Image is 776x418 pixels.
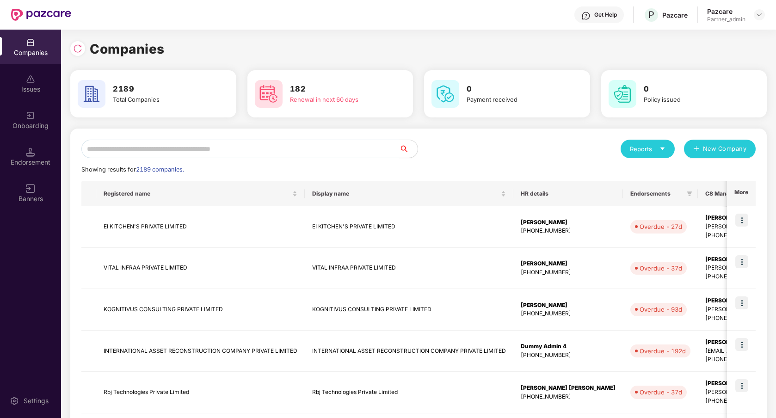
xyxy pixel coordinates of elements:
span: search [399,145,418,153]
div: [PHONE_NUMBER] [521,227,616,235]
h3: 182 [290,83,388,95]
img: svg+xml;base64,PHN2ZyBpZD0iSGVscC0zMngzMiIgeG1sbnM9Imh0dHA6Ly93d3cudzMub3JnLzIwMDAvc3ZnIiB3aWR0aD... [581,11,591,20]
div: Overdue - 37d [640,387,682,397]
td: Rbj Technologies Private Limited [305,372,513,413]
div: Payment received [467,95,565,104]
td: EI KITCHEN'S PRIVATE LIMITED [96,206,305,248]
span: Display name [312,190,499,197]
h3: 2189 [113,83,211,95]
div: Overdue - 192d [640,346,686,356]
div: [PHONE_NUMBER] [521,351,616,360]
img: icon [735,379,748,392]
div: [PHONE_NUMBER] [521,268,616,277]
td: INTERNATIONAL ASSET RECONSTRUCTION COMPANY PRIVATE LIMITED [305,331,513,372]
img: svg+xml;base64,PHN2ZyB4bWxucz0iaHR0cDovL3d3dy53My5vcmcvMjAwMC9zdmciIHdpZHRoPSI2MCIgaGVpZ2h0PSI2MC... [255,80,283,108]
div: Overdue - 27d [640,222,682,231]
button: plusNew Company [684,140,756,158]
h3: 0 [467,83,565,95]
td: Rbj Technologies Private Limited [96,372,305,413]
td: EI KITCHEN'S PRIVATE LIMITED [305,206,513,248]
div: Dummy Admin 4 [521,342,616,351]
img: New Pazcare Logo [11,9,71,21]
img: svg+xml;base64,PHN2ZyB3aWR0aD0iMTQuNSIgaGVpZ2h0PSIxNC41IiB2aWV3Qm94PSIwIDAgMTYgMTYiIGZpbGw9Im5vbm... [26,148,35,157]
span: Showing results for [81,166,184,173]
img: svg+xml;base64,PHN2ZyBpZD0iRHJvcGRvd24tMzJ4MzIiIHhtbG5zPSJodHRwOi8vd3d3LnczLm9yZy8yMDAwL3N2ZyIgd2... [756,11,763,18]
h1: Companies [90,39,165,59]
span: caret-down [659,146,665,152]
img: icon [735,296,748,309]
img: icon [735,338,748,351]
td: KOGNITIVUS CONSULTING PRIVATE LIMITED [96,289,305,331]
span: filter [687,191,692,197]
div: Partner_admin [707,16,745,23]
span: filter [685,188,694,199]
img: svg+xml;base64,PHN2ZyB4bWxucz0iaHR0cDovL3d3dy53My5vcmcvMjAwMC9zdmciIHdpZHRoPSI2MCIgaGVpZ2h0PSI2MC... [609,80,636,108]
div: Overdue - 93d [640,305,682,314]
button: search [399,140,418,158]
span: Endorsements [630,190,683,197]
div: Settings [21,396,51,406]
div: Policy issued [644,95,742,104]
div: Get Help [594,11,617,18]
div: [PERSON_NAME] [521,301,616,310]
img: svg+xml;base64,PHN2ZyB4bWxucz0iaHR0cDovL3d3dy53My5vcmcvMjAwMC9zdmciIHdpZHRoPSI2MCIgaGVpZ2h0PSI2MC... [78,80,105,108]
td: VITAL INFRAA PRIVATE LIMITED [96,248,305,289]
div: Reports [630,144,665,154]
img: svg+xml;base64,PHN2ZyB3aWR0aD0iMjAiIGhlaWdodD0iMjAiIHZpZXdCb3g9IjAgMCAyMCAyMCIgZmlsbD0ibm9uZSIgeG... [26,111,35,120]
div: Total Companies [113,95,211,104]
h3: 0 [644,83,742,95]
span: plus [693,146,699,153]
img: svg+xml;base64,PHN2ZyB4bWxucz0iaHR0cDovL3d3dy53My5vcmcvMjAwMC9zdmciIHdpZHRoPSI2MCIgaGVpZ2h0PSI2MC... [431,80,459,108]
div: Pazcare [662,11,688,19]
div: [PERSON_NAME] [521,218,616,227]
img: svg+xml;base64,PHN2ZyBpZD0iU2V0dGluZy0yMHgyMCIgeG1sbnM9Imh0dHA6Ly93d3cudzMub3JnLzIwMDAvc3ZnIiB3aW... [10,396,19,406]
th: Display name [305,181,513,206]
div: Pazcare [707,7,745,16]
span: 2189 companies. [136,166,184,173]
span: Registered name [104,190,290,197]
img: svg+xml;base64,PHN2ZyBpZD0iQ29tcGFuaWVzIiB4bWxucz0iaHR0cDovL3d3dy53My5vcmcvMjAwMC9zdmciIHdpZHRoPS... [26,38,35,47]
th: More [727,181,756,206]
span: New Company [703,144,747,154]
img: icon [735,214,748,227]
th: Registered name [96,181,305,206]
div: [PERSON_NAME] [521,259,616,268]
td: KOGNITIVUS CONSULTING PRIVATE LIMITED [305,289,513,331]
img: svg+xml;base64,PHN2ZyBpZD0iSXNzdWVzX2Rpc2FibGVkIiB4bWxucz0iaHR0cDovL3d3dy53My5vcmcvMjAwMC9zdmciIH... [26,74,35,84]
div: [PHONE_NUMBER] [521,309,616,318]
img: svg+xml;base64,PHN2ZyBpZD0iUmVsb2FkLTMyeDMyIiB4bWxucz0iaHR0cDovL3d3dy53My5vcmcvMjAwMC9zdmciIHdpZH... [73,44,82,53]
td: VITAL INFRAA PRIVATE LIMITED [305,248,513,289]
div: Renewal in next 60 days [290,95,388,104]
div: Overdue - 37d [640,264,682,273]
th: HR details [513,181,623,206]
div: [PERSON_NAME] [PERSON_NAME] [521,384,616,393]
td: INTERNATIONAL ASSET RECONSTRUCTION COMPANY PRIVATE LIMITED [96,331,305,372]
img: icon [735,255,748,268]
img: svg+xml;base64,PHN2ZyB3aWR0aD0iMTYiIGhlaWdodD0iMTYiIHZpZXdCb3g9IjAgMCAxNiAxNiIgZmlsbD0ibm9uZSIgeG... [26,184,35,193]
div: [PHONE_NUMBER] [521,393,616,401]
span: P [648,9,654,20]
